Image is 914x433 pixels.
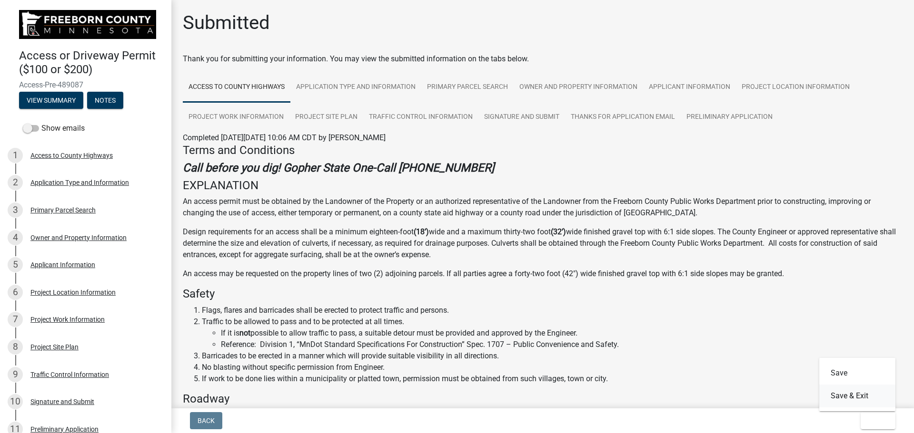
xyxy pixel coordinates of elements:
div: 7 [8,312,23,327]
div: 10 [8,394,23,409]
li: Traffic to be allowed to pass and to be protected at all times. [202,316,903,350]
span: Completed [DATE][DATE] 10:06 AM CDT by [PERSON_NAME] [183,133,386,142]
h4: Terms and Conditions [183,144,903,157]
span: Access-Pre-489087 [19,80,152,89]
strong: not [239,328,250,337]
wm-modal-confirm: Notes [87,97,123,105]
div: 8 [8,339,23,355]
p: An access permit must be obtained by the Landowner of the Property or an authorized representativ... [183,196,903,219]
button: Notes [87,92,123,109]
div: Thank you for submitting your information. You may view the submitted information on the tabs below. [183,53,903,65]
div: Traffic Control Information [30,371,109,378]
div: Exit [819,358,895,411]
div: Project Site Plan [30,344,79,350]
a: Access to County Highways [183,72,290,103]
li: No blasting without specific permission from Engineer. [202,362,903,373]
a: Application Type and Information [290,72,421,103]
li: If it is possible to allow traffic to pass, a suitable detour must be provided and approved by th... [221,327,903,339]
div: Signature and Submit [30,398,94,405]
p: Design requirements for an access shall be a minimum eighteen-foot wide and a maximum thirty-two ... [183,226,903,260]
h4: Access or Driveway Permit ($100 or $200) [19,49,164,77]
div: Application Type and Information [30,179,129,186]
div: Project Location Information [30,289,116,296]
strong: (18’) [414,227,429,236]
strong: Call before you dig! Gopher State One-Call [PHONE_NUMBER] [183,161,494,174]
div: 1 [8,148,23,163]
div: 2 [8,175,23,190]
div: 3 [8,202,23,218]
button: Exit [861,412,895,429]
div: 4 [8,230,23,245]
button: View Summary [19,92,83,109]
a: Project Site Plan [289,102,363,133]
p: An access may be requested on the property lines of two (2) adjoining parcels. If all parties agr... [183,268,903,279]
span: Exit [868,417,882,424]
div: Preliminary Application [30,426,99,433]
h4: Roadway [183,392,903,406]
button: Save & Exit [819,385,895,407]
h1: Submitted [183,11,270,34]
a: Project Location Information [736,72,855,103]
div: Owner and Property Information [30,234,127,241]
li: Flags, flares and barricades shall be erected to protect traffic and persons. [202,305,903,316]
label: Show emails [23,123,85,134]
div: 6 [8,285,23,300]
div: Applicant Information [30,261,95,268]
a: Thanks for Application Email [565,102,681,133]
div: Project Work Information [30,316,105,323]
strong: (32’) [551,227,566,236]
button: Save [819,362,895,385]
h4: EXPLANATION [183,179,903,192]
a: Traffic Control Information [363,102,478,133]
li: Barricades to be erected in a manner which will provide suitable visibility in all directions. [202,350,903,362]
wm-modal-confirm: Summary [19,97,83,105]
li: If work to be done lies within a municipality or platted town, permission must be obtained from s... [202,373,903,385]
a: Primary Parcel Search [421,72,514,103]
button: Back [190,412,222,429]
a: Applicant Information [643,72,736,103]
div: 5 [8,257,23,272]
div: Access to County Highways [30,152,113,159]
h4: Safety [183,287,903,301]
li: Reference: Division 1, “MnDot Standard Specifications For Construction” Spec. 1707 – Public Conve... [221,339,903,350]
a: Signature and Submit [478,102,565,133]
img: Freeborn County, Minnesota [19,10,156,39]
a: Owner and Property Information [514,72,643,103]
div: 9 [8,367,23,382]
a: Project Work Information [183,102,289,133]
a: Preliminary Application [681,102,778,133]
span: Back [198,417,215,424]
div: Primary Parcel Search [30,207,96,213]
